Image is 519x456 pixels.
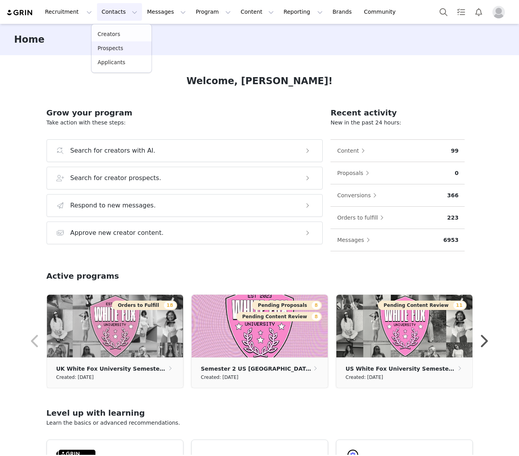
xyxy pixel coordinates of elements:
[236,312,321,321] button: Pending Content Review8
[187,74,333,88] h1: Welcome, [PERSON_NAME]!
[70,201,156,210] h3: Respond to new messages.
[56,364,167,373] p: UK White Fox University Semester 2 2024
[47,107,323,119] h2: Grow your program
[70,173,162,183] h3: Search for creator prospects.
[337,211,388,224] button: Orders to fulfill
[192,295,328,357] img: 79df8e27-4179-4891-b4ae-df22988c03c7.jpg
[451,147,458,155] p: 99
[47,119,323,127] p: Take action with these steps:
[470,3,487,21] button: Notifications
[47,407,473,419] h2: Level up with learning
[40,3,97,21] button: Recruitment
[346,373,383,382] small: Created: [DATE]
[236,3,278,21] button: Content
[14,32,45,47] h3: Home
[453,3,470,21] a: Tasks
[201,364,312,373] p: Semester 2 US [GEOGRAPHIC_DATA] Year 3 2025
[444,236,459,244] p: 6953
[70,228,164,238] h3: Approve new creator content.
[346,364,456,373] p: US White Fox University Semester 1 2024
[378,301,467,310] button: Pending Content Review11
[56,373,94,382] small: Created: [DATE]
[47,139,323,162] button: Search for creators with AI.
[47,194,323,217] button: Respond to new messages.
[435,3,452,21] button: Search
[97,30,120,38] p: Creators
[252,301,321,310] button: Pending Proposals8
[492,6,505,18] img: placeholder-profile.jpg
[97,44,123,52] p: Prospects
[447,191,458,200] p: 366
[337,167,373,179] button: Proposals
[201,373,239,382] small: Created: [DATE]
[6,9,34,16] img: grin logo
[447,214,458,222] p: 223
[70,146,156,155] h3: Search for creators with AI.
[337,234,374,246] button: Messages
[97,58,125,66] p: Applicants
[47,167,323,189] button: Search for creator prospects.
[337,144,369,157] button: Content
[488,6,513,18] button: Profile
[337,189,381,202] button: Conversions
[47,270,119,282] h2: Active programs
[47,222,323,244] button: Approve new creator content.
[97,3,142,21] button: Contacts
[330,119,465,127] p: New in the past 24 hours:
[330,107,465,119] h2: Recent activity
[142,3,190,21] button: Messages
[336,295,472,357] img: ddbb7f20-5602-427a-9df6-5ccb1a29f55d.png
[455,169,459,177] p: 0
[359,3,404,21] a: Community
[191,3,235,21] button: Program
[279,3,327,21] button: Reporting
[112,301,177,310] button: Orders to Fulfill18
[47,295,183,357] img: 2c7b809f-9069-405b-89f9-63745adb3176.png
[328,3,359,21] a: Brands
[47,419,473,427] p: Learn the basics or advanced recommendations.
